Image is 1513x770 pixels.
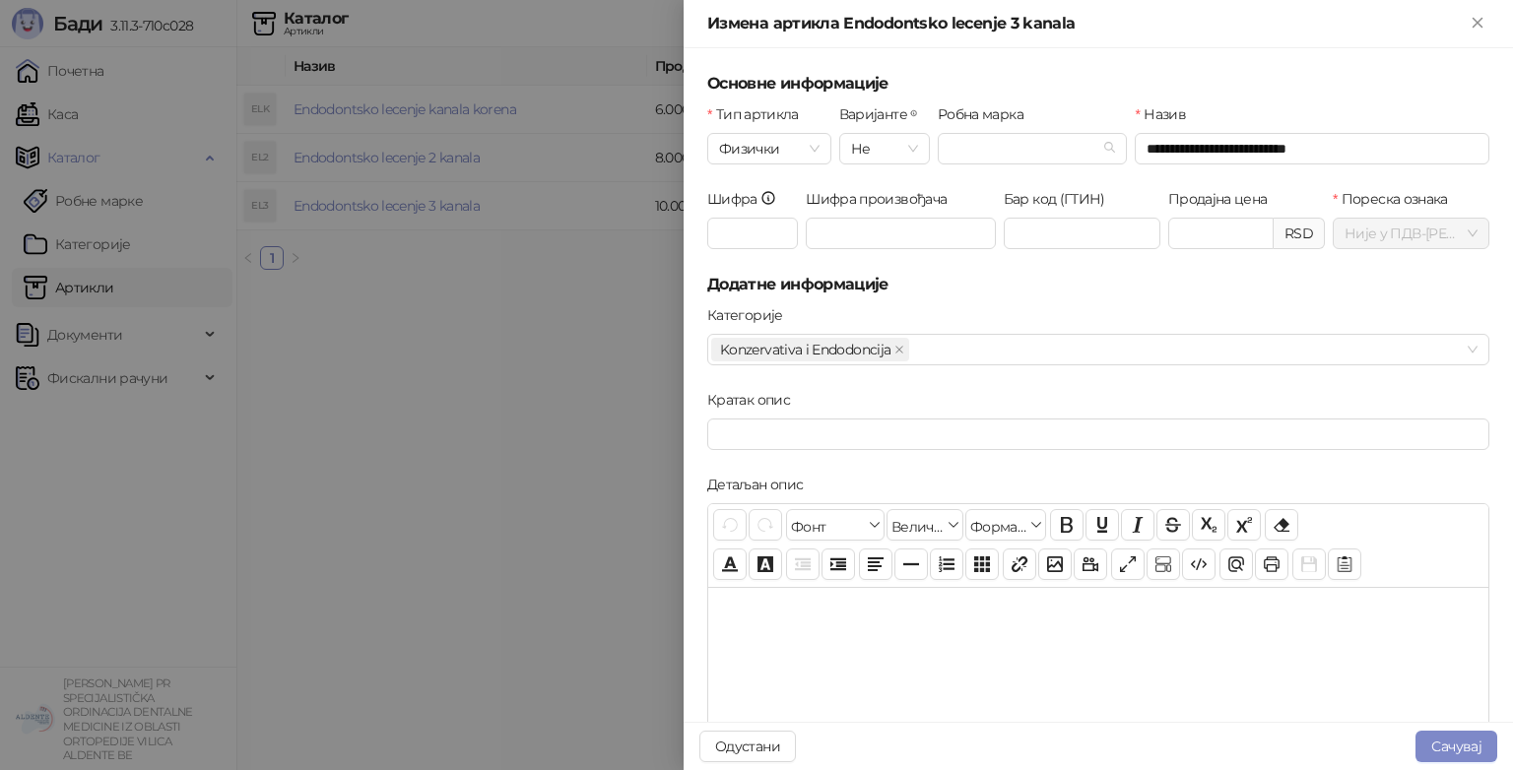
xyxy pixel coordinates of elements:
h5: Основне информације [707,72,1489,96]
button: Понови [749,509,782,541]
label: Назив [1135,103,1198,125]
button: Сачувај [1415,731,1497,762]
button: Сачувај [1292,548,1326,580]
button: Преглед [1219,548,1253,580]
label: Детаљан опис [707,474,816,495]
input: Шифра произвођача [806,218,996,249]
button: Извлачење [786,548,820,580]
span: Није у ПДВ - [PERSON_NAME] ( 0,00 %) [1345,219,1478,248]
button: Хоризонтална линија [894,548,928,580]
label: Тип артикла [707,103,811,125]
label: Шифра [707,188,789,210]
button: Табела [965,548,999,580]
label: Робна марка [938,103,1035,125]
button: Фонт [786,509,885,541]
input: Робна марка [950,134,1098,163]
h5: Додатне информације [707,273,1489,296]
span: Физички [719,134,820,163]
button: Увлачење [822,548,855,580]
button: Одустани [699,731,796,762]
button: Боја позадине [749,548,782,580]
span: Не [851,134,918,163]
input: Назив [1135,133,1489,164]
button: Приказ преко целог екрана [1111,548,1145,580]
label: Категорије [707,304,795,326]
button: Индексирано [1192,509,1225,541]
label: Шифра произвођача [806,188,959,210]
button: Веза [1003,548,1036,580]
button: Боја текста [713,548,747,580]
button: Поравнање [859,548,892,580]
button: Листа [930,548,963,580]
span: Konzervativa i Endodoncija [711,338,909,361]
button: Видео [1074,548,1107,580]
input: Кратак опис [707,418,1489,450]
button: Подебљано [1050,509,1084,541]
button: Искошено [1121,509,1154,541]
button: Прецртано [1156,509,1190,541]
button: Прикажи блокове [1147,548,1180,580]
button: Уклони формат [1265,509,1298,541]
label: Продајна цена [1168,188,1280,210]
span: close [894,345,904,354]
button: Приказ кода [1182,548,1216,580]
button: Експонент [1227,509,1261,541]
div: Измена артикла Endodontsko lecenje 3 kanala [707,12,1466,35]
button: Close [1466,12,1489,35]
label: Кратак опис [707,389,802,411]
button: Шаблон [1328,548,1361,580]
label: Пореска ознака [1333,188,1460,210]
div: RSD [1274,218,1325,249]
button: Поврати [713,509,747,541]
button: Величина [887,509,963,541]
label: Бар код (ГТИН) [1004,188,1117,210]
button: Формати [965,509,1046,541]
button: Слика [1038,548,1072,580]
label: Варијанте [839,103,930,125]
span: Konzervativa i Endodoncija [720,339,890,360]
button: Подвучено [1085,509,1119,541]
input: Бар код (ГТИН) [1004,218,1160,249]
button: Штампај [1255,548,1288,580]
